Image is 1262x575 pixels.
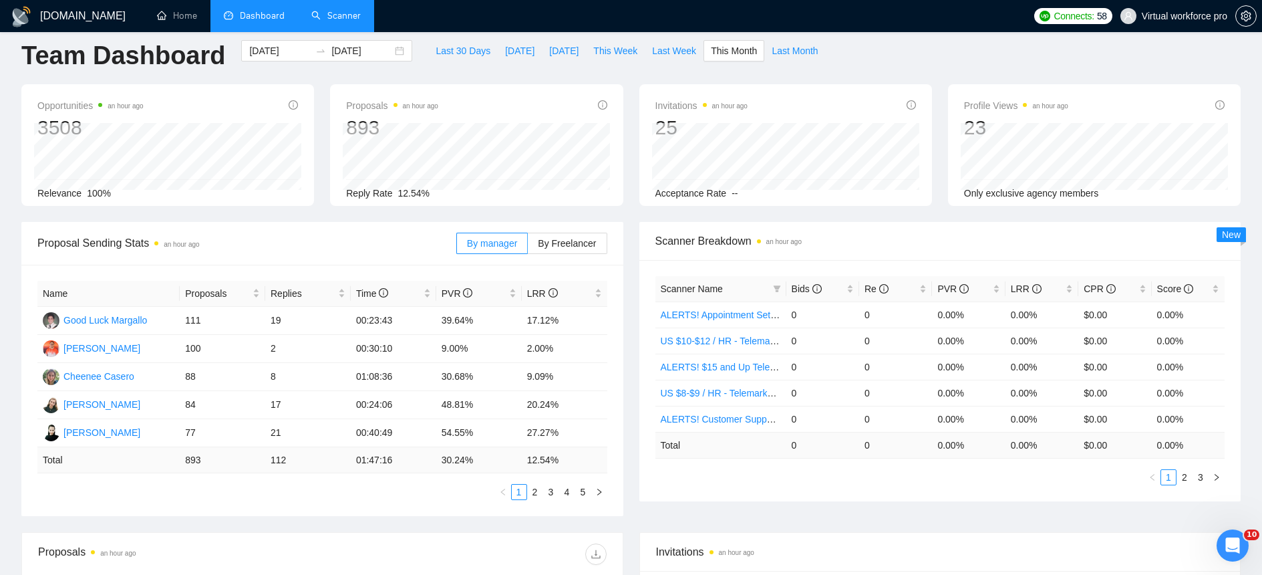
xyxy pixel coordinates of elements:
div: [PERSON_NAME] [63,397,140,412]
time: an hour ago [766,238,802,245]
span: LRR [527,288,558,299]
td: 0.00 % [932,432,1005,458]
a: searchScanner [311,10,361,21]
img: upwork-logo.png [1040,11,1050,21]
span: Relevance [37,188,82,199]
span: Last Week [652,43,696,58]
td: 0.00% [932,328,1005,354]
span: info-circle [379,288,388,298]
span: [DATE] [505,43,534,58]
td: $0.00 [1078,328,1151,354]
td: 0.00 % [1152,432,1225,458]
td: 01:08:36 [351,363,436,391]
img: CC [43,368,59,385]
td: 0 [859,354,932,380]
span: Invitations [656,544,1225,560]
li: 3 [543,484,559,500]
td: 2 [265,335,351,363]
th: Name [37,281,180,307]
td: 100 [180,335,265,363]
li: Next Page [591,484,607,500]
li: 1 [511,484,527,500]
a: 2 [528,485,542,499]
span: 58 [1097,9,1107,23]
td: 9.00% [436,335,522,363]
button: Last Month [764,40,825,62]
button: [DATE] [498,40,542,62]
td: 54.55% [436,419,522,447]
td: 0.00 % [1005,432,1078,458]
td: 19 [265,307,351,335]
td: $0.00 [1078,406,1151,432]
button: Last Week [645,40,703,62]
td: 01:47:16 [351,447,436,473]
span: Invitations [655,98,748,114]
div: 3508 [37,115,144,140]
span: Reply Rate [346,188,392,199]
td: 111 [180,307,265,335]
span: Last Month [772,43,818,58]
span: 12.54% [398,188,430,199]
time: an hour ago [1032,102,1068,110]
td: 0.00% [1005,328,1078,354]
td: 0.00% [1005,380,1078,406]
td: 20.24% [522,391,607,419]
span: PVR [442,288,473,299]
iframe: Intercom live chat [1217,530,1249,562]
td: 17 [265,391,351,419]
td: $0.00 [1078,354,1151,380]
td: 0 [786,354,859,380]
img: YB [43,396,59,413]
td: 48.81% [436,391,522,419]
td: 00:40:49 [351,419,436,447]
li: 4 [559,484,575,500]
td: 0.00% [1005,406,1078,432]
li: 2 [527,484,543,500]
span: left [499,488,507,496]
span: Scanner Name [661,283,723,294]
td: 0.00% [1152,354,1225,380]
span: swap-right [315,45,326,56]
span: Only exclusive agency members [964,188,1099,199]
time: an hour ago [719,549,754,556]
button: This Week [586,40,645,62]
td: 17.12% [522,307,607,335]
span: info-circle [907,100,916,110]
div: 23 [964,115,1068,140]
a: US $8-$9 / HR - Telemarketing [661,388,788,398]
td: 00:24:06 [351,391,436,419]
span: Score [1157,283,1193,294]
a: 5 [576,485,591,499]
span: 10 [1244,530,1259,540]
span: By Freelancer [538,238,596,249]
th: Replies [265,281,351,307]
td: 0 [786,328,859,354]
li: Previous Page [1144,469,1160,485]
span: info-circle [812,284,822,294]
a: CCCheenee Casero [43,370,134,381]
span: info-circle [1184,284,1193,294]
span: New [1222,229,1241,240]
button: right [591,484,607,500]
td: $0.00 [1078,380,1151,406]
td: 77 [180,419,265,447]
span: PVR [937,283,969,294]
a: GLGood Luck Margallo [43,314,147,325]
span: CPR [1084,283,1115,294]
div: Cheenee Casero [63,369,134,384]
td: 00:30:10 [351,335,436,363]
a: 1 [512,485,526,499]
span: Dashboard [240,10,285,21]
span: Profile Views [964,98,1068,114]
td: 8 [265,363,351,391]
span: right [1213,473,1221,481]
td: 12.54 % [522,447,607,473]
input: Start date [249,43,310,58]
td: 39.64% [436,307,522,335]
a: homeHome [157,10,197,21]
td: 0.00% [932,406,1005,432]
td: 0 [859,380,932,406]
div: [PERSON_NAME] [63,341,140,356]
h1: Team Dashboard [21,40,225,72]
td: 9.09% [522,363,607,391]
